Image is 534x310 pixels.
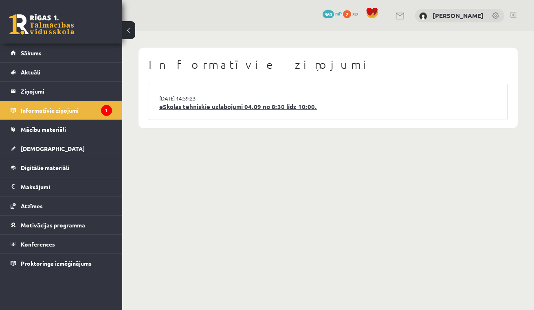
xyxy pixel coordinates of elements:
[21,177,112,196] legend: Maksājumi
[11,44,112,62] a: Sākums
[21,68,40,76] span: Aktuāli
[21,145,85,152] span: [DEMOGRAPHIC_DATA]
[11,82,112,100] a: Ziņojumi
[11,254,112,273] a: Proktoringa izmēģinājums
[323,10,342,17] a: 360 mP
[11,216,112,234] a: Motivācijas programma
[21,260,92,267] span: Proktoringa izmēģinājums
[11,177,112,196] a: Maksājumi
[11,101,112,120] a: Informatīvie ziņojumi1
[21,164,69,171] span: Digitālie materiāli
[101,105,112,116] i: 1
[21,49,42,57] span: Sākums
[159,94,220,103] a: [DATE] 14:59:23
[21,202,43,210] span: Atzīmes
[343,10,362,17] a: 2 xp
[159,102,497,111] a: eSkolas tehniskie uzlabojumi 04.09 no 8:30 līdz 10:00.
[9,14,74,35] a: Rīgas 1. Tālmācības vidusskola
[433,11,483,20] a: [PERSON_NAME]
[11,63,112,81] a: Aktuāli
[21,101,112,120] legend: Informatīvie ziņojumi
[21,240,55,248] span: Konferences
[11,139,112,158] a: [DEMOGRAPHIC_DATA]
[11,120,112,139] a: Mācību materiāli
[343,10,351,18] span: 2
[323,10,334,18] span: 360
[352,10,358,17] span: xp
[149,58,508,72] h1: Informatīvie ziņojumi
[335,10,342,17] span: mP
[21,82,112,100] legend: Ziņojumi
[21,221,85,229] span: Motivācijas programma
[11,196,112,215] a: Atzīmes
[419,12,427,20] img: Sigita Onufrijeva
[11,158,112,177] a: Digitālie materiāli
[21,126,66,133] span: Mācību materiāli
[11,235,112,253] a: Konferences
